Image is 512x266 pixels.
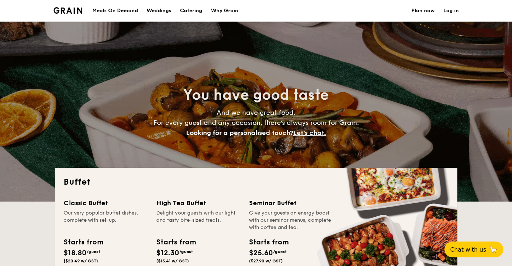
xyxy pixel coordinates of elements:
[64,176,449,188] h2: Buffet
[249,198,333,208] div: Seminar Buffet
[183,86,329,104] span: You have good taste
[249,258,283,263] span: ($27.90 w/ GST)
[64,249,87,257] span: $18.80
[64,258,98,263] span: ($20.49 w/ GST)
[64,198,148,208] div: Classic Buffet
[156,237,195,248] div: Starts from
[450,246,486,253] span: Chat with us
[186,129,293,137] span: Looking for a personalised touch?
[249,209,333,231] div: Give your guests an energy boost with our seminar menus, complete with coffee and tea.
[489,245,498,254] span: 🦙
[444,242,503,257] button: Chat with us🦙
[54,7,83,14] img: Grain
[156,258,189,263] span: ($13.41 w/ GST)
[156,249,179,257] span: $12.30
[273,249,287,254] span: /guest
[54,7,83,14] a: Logotype
[64,237,103,248] div: Starts from
[249,237,288,248] div: Starts from
[249,249,273,257] span: $25.60
[64,209,148,231] div: Our very popular buffet dishes, complete with set-up.
[293,129,326,137] span: Let's chat.
[156,209,240,231] div: Delight your guests with our light and tasty bite-sized treats.
[156,198,240,208] div: High Tea Buffet
[179,249,193,254] span: /guest
[153,109,359,137] span: And we have great food. For every guest and any occasion, there’s always room for Grain.
[87,249,100,254] span: /guest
